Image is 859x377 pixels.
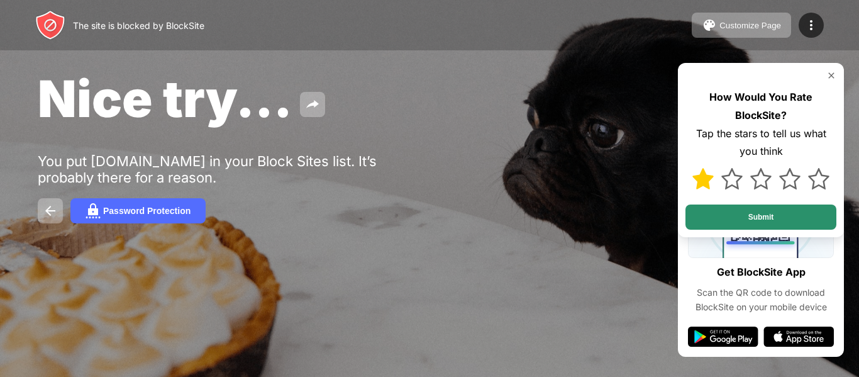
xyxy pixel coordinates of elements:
img: star.svg [808,168,829,189]
div: Scan the QR code to download BlockSite on your mobile device [688,286,834,314]
div: You put [DOMAIN_NAME] in your Block Sites list. It’s probably there for a reason. [38,153,426,186]
button: Submit [685,205,836,230]
img: password.svg [86,203,101,218]
button: Customize Page [692,13,791,38]
img: star-full.svg [692,168,714,189]
img: pallet.svg [702,18,717,33]
span: Nice try... [38,68,292,129]
img: star.svg [779,168,801,189]
img: app-store.svg [763,327,834,347]
img: header-logo.svg [35,10,65,40]
div: Customize Page [719,21,781,30]
img: rate-us-close.svg [826,70,836,81]
div: The site is blocked by BlockSite [73,20,204,31]
img: back.svg [43,203,58,218]
div: Tap the stars to tell us what you think [685,125,836,161]
img: star.svg [750,168,772,189]
div: How Would You Rate BlockSite? [685,88,836,125]
img: share.svg [305,97,320,112]
button: Password Protection [70,198,206,223]
div: Password Protection [103,206,191,216]
img: google-play.svg [688,327,758,347]
img: menu-icon.svg [804,18,819,33]
img: star.svg [721,168,743,189]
